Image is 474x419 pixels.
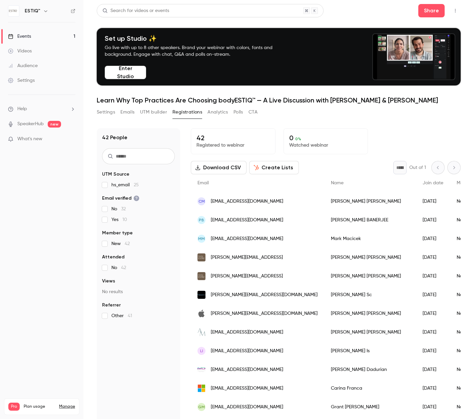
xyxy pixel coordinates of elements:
[211,217,283,224] span: [EMAIL_ADDRESS][DOMAIN_NAME]
[211,348,283,355] span: [EMAIL_ADDRESS][DOMAIN_NAME]
[97,96,461,104] h1: Learn Why Top Practices Are Choosing bodyESTIQ™ — A Live Discussion with [PERSON_NAME] & [PERSON_...
[111,216,127,223] span: Yes
[211,291,318,298] span: [PERSON_NAME][EMAIL_ADDRESS][DOMAIN_NAME]
[122,217,127,222] span: 10
[324,398,416,416] div: Grant [PERSON_NAME]
[102,278,115,284] span: Views
[198,404,205,410] span: GM
[416,192,450,211] div: [DATE]
[102,195,139,202] span: Email verified
[97,107,115,118] button: Settings
[17,106,27,113] span: Help
[102,134,127,142] h1: 42 People
[197,181,209,185] span: Email
[111,182,139,188] span: hs_email
[8,106,75,113] li: help-dropdown-opener
[197,272,205,280] img: estiq.ai
[416,211,450,229] div: [DATE]
[59,404,75,409] a: Manage
[102,230,133,236] span: Member type
[105,44,288,58] p: Go live with up to 8 other speakers. Brand your webinar with colors, fonts and background. Engage...
[197,309,205,318] img: mac.com
[134,183,139,187] span: 25
[331,181,344,185] span: Name
[196,134,270,142] p: 42
[324,211,416,229] div: [PERSON_NAME] BANERJEE
[416,304,450,323] div: [DATE]
[121,265,126,270] span: 42
[324,360,416,379] div: [PERSON_NAME] Dadurian
[24,404,55,409] span: Plan usage
[211,310,318,317] span: [PERSON_NAME][EMAIL_ADDRESS][DOMAIN_NAME]
[211,329,283,336] span: [EMAIL_ADDRESS][DOMAIN_NAME]
[211,235,283,242] span: [EMAIL_ADDRESS][DOMAIN_NAME]
[111,240,130,247] span: New
[198,236,205,242] span: MM
[121,207,126,211] span: 32
[197,366,205,374] img: mdbeautylabs.com
[198,198,205,204] span: CM
[197,328,205,336] img: amskinhealth.com
[200,348,203,354] span: LI
[249,107,258,118] button: CTA
[416,379,450,398] div: [DATE]
[289,142,363,149] p: Watched webinar
[324,323,416,342] div: [PERSON_NAME] [PERSON_NAME]
[120,107,134,118] button: Emails
[196,142,270,149] p: Registered to webinar
[416,398,450,416] div: [DATE]
[324,285,416,304] div: [PERSON_NAME] Sc
[191,161,247,174] button: Download CSV
[25,8,40,14] h6: ESTIQ™
[324,304,416,323] div: [PERSON_NAME] [PERSON_NAME]
[48,121,61,128] span: new
[249,161,299,174] button: Create Lists
[8,6,19,16] img: ESTIQ™
[416,248,450,267] div: [DATE]
[17,136,42,143] span: What's new
[295,137,301,141] span: 0 %
[197,384,205,392] img: live.com
[8,403,20,411] span: Pro
[416,342,450,360] div: [DATE]
[197,291,205,299] img: ballancerpro.com
[105,34,288,42] h4: Set up Studio ✨
[128,313,132,318] span: 41
[125,241,130,246] span: 42
[416,229,450,248] div: [DATE]
[102,171,129,178] span: UTM Source
[111,264,126,271] span: No
[17,121,44,128] a: SpeakerHub
[211,385,283,392] span: [EMAIL_ADDRESS][DOMAIN_NAME]
[324,267,416,285] div: [PERSON_NAME] [PERSON_NAME]
[409,164,426,171] p: Out of 1
[289,134,363,142] p: 0
[102,171,175,319] section: facet-groups
[211,198,283,205] span: [EMAIL_ADDRESS][DOMAIN_NAME]
[8,77,35,84] div: Settings
[416,360,450,379] div: [DATE]
[211,366,283,373] span: [EMAIL_ADDRESS][DOMAIN_NAME]
[211,273,283,280] span: [PERSON_NAME][EMAIL_ADDRESS]
[416,267,450,285] div: [DATE]
[102,302,121,308] span: Referrer
[8,33,31,40] div: Events
[207,107,228,118] button: Analytics
[324,342,416,360] div: [PERSON_NAME] Is
[211,254,283,261] span: [PERSON_NAME][EMAIL_ADDRESS]
[423,181,443,185] span: Join date
[324,229,416,248] div: Mark Macicek
[416,285,450,304] div: [DATE]
[324,192,416,211] div: [PERSON_NAME] [PERSON_NAME]
[105,66,146,79] button: Enter Studio
[172,107,202,118] button: Registrations
[8,62,38,69] div: Audience
[140,107,167,118] button: UTM builder
[418,4,445,17] button: Share
[111,206,126,212] span: No
[233,107,243,118] button: Polls
[102,288,175,295] p: No results
[199,217,204,223] span: PB
[102,254,124,260] span: Attended
[211,404,283,411] span: [EMAIL_ADDRESS][DOMAIN_NAME]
